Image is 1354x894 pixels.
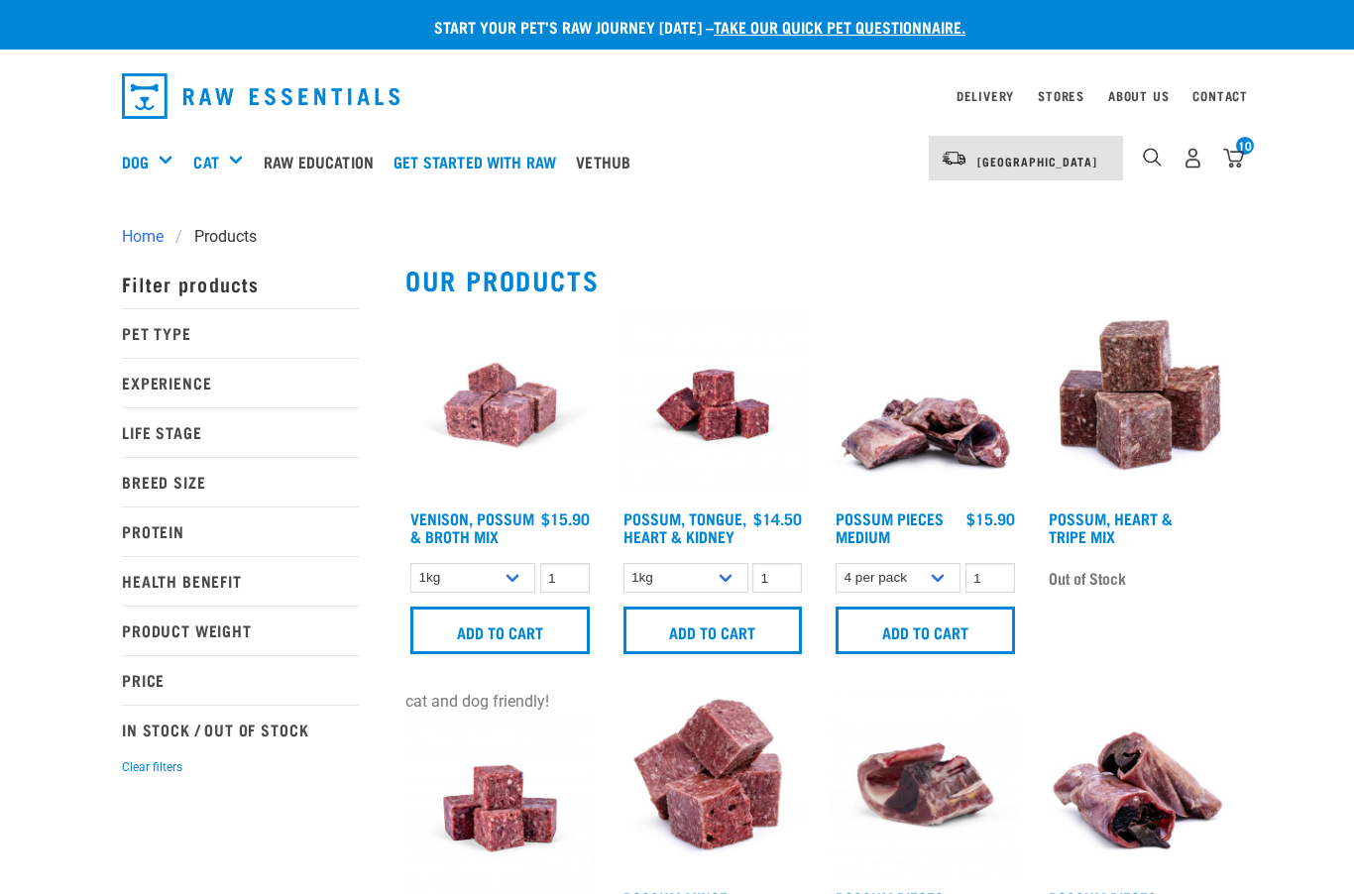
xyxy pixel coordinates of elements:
a: Home [122,225,175,249]
input: 1 [540,563,590,594]
div: $14.50 [753,509,802,527]
span: Home [122,225,164,249]
img: home-icon-1@2x.png [1143,148,1162,167]
p: Experience [122,358,360,407]
a: Possum, Tongue, Heart & Kidney [623,513,746,540]
img: Possum Piece Small [831,690,1020,879]
span: Out of Stock [1049,563,1126,593]
img: Possum Tongue Heart Kidney 1682 [619,310,808,500]
div: $15.90 [966,509,1015,527]
h2: Our Products [405,265,1232,295]
a: Possum Pieces Medium [836,513,944,540]
input: 1 [965,563,1015,594]
a: Contact [1192,92,1248,99]
img: van-moving.png [941,150,967,168]
input: Add to cart [836,607,1015,654]
div: 10 [1236,137,1254,155]
nav: breadcrumbs [122,225,1232,249]
img: 1203 Possum Pieces Medium 01 [831,310,1020,500]
input: 1 [752,563,802,594]
a: Cat [193,150,218,173]
p: Price [122,655,360,705]
input: Add to cart [623,607,803,654]
a: Get started with Raw [389,122,571,201]
p: In Stock / Out Of Stock [122,705,360,754]
img: Raw Essentials Logo [122,73,399,119]
p: Pet Type [122,308,360,358]
span: [GEOGRAPHIC_DATA] [977,158,1097,165]
p: Filter products [122,259,360,308]
img: 1067 Possum Heart Tripe Mix 01 [1044,310,1233,500]
a: Venison, Possum & Broth Mix [410,513,534,540]
div: cat and dog friendly! [405,690,595,714]
a: Dog [122,150,149,173]
nav: dropdown navigation [106,65,1248,127]
input: Add to cart [410,607,590,654]
img: user.png [1183,148,1203,168]
img: Vension and heart [405,310,595,500]
p: Protein [122,506,360,556]
a: Possum, Heart & Tripe Mix [1049,513,1173,540]
a: Delivery [957,92,1014,99]
p: Life Stage [122,407,360,457]
img: 1102 Possum Mince 01 [619,690,808,879]
p: Breed Size [122,457,360,506]
a: Raw Education [259,122,389,201]
button: Clear filters [122,758,182,776]
div: $15.90 [541,509,590,527]
p: Product Weight [122,606,360,655]
img: 1200 Possum Pieces Large 01 [1044,690,1233,879]
a: take our quick pet questionnaire. [714,22,965,31]
img: home-icon@2x.png [1223,148,1244,168]
a: About Us [1108,92,1169,99]
p: Health Benefit [122,556,360,606]
a: Vethub [571,122,645,201]
a: Stores [1038,92,1084,99]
